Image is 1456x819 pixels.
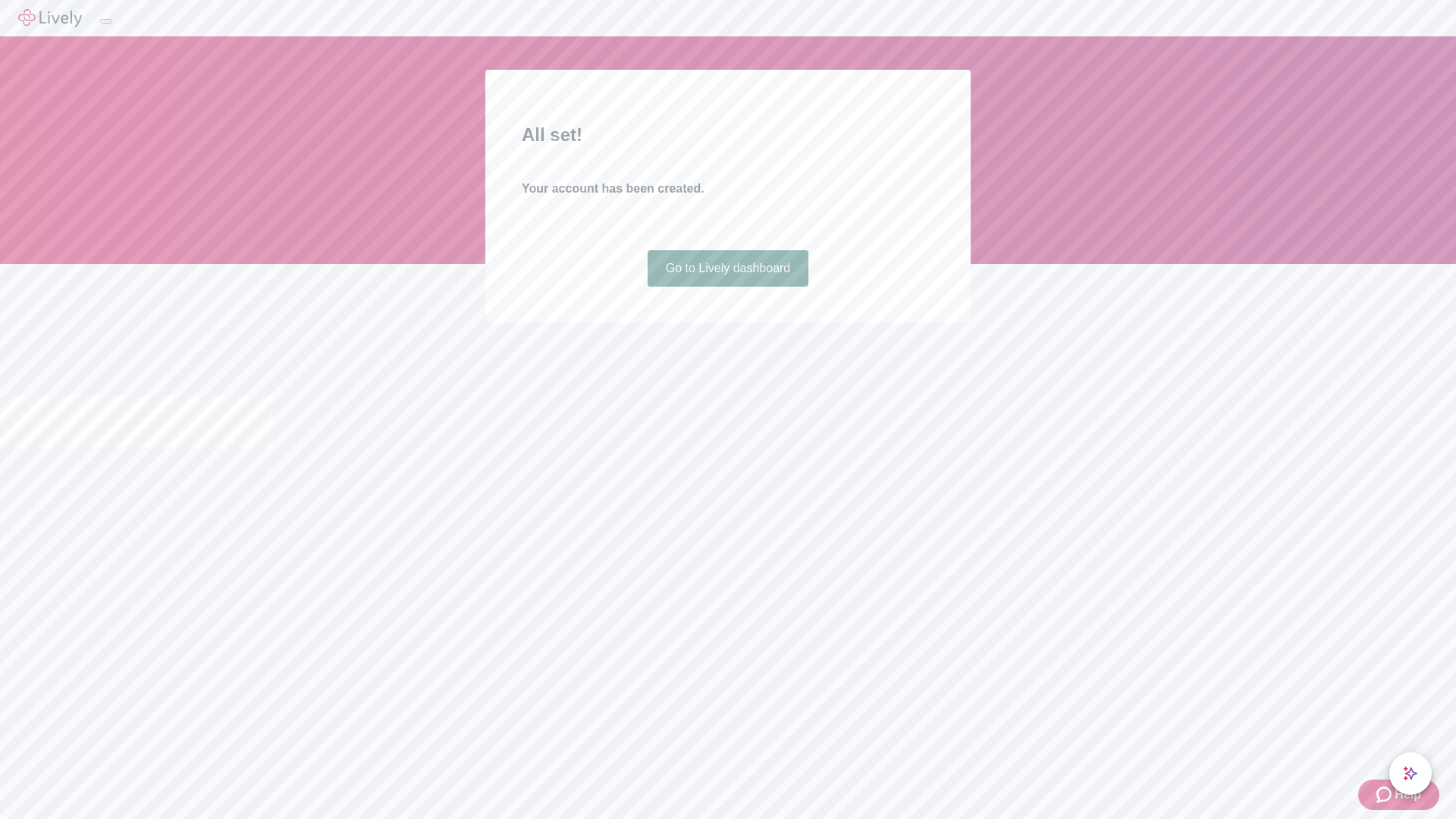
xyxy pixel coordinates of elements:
[1395,786,1421,804] span: Help
[522,180,934,198] h4: Your account has been created.
[1358,780,1439,810] button: Zendesk support iconHelp
[1389,752,1432,795] button: chat
[18,9,82,27] img: Lively
[648,250,809,287] a: Go to Lively dashboard
[1403,766,1418,781] svg: Lively AI Assistant
[522,121,934,149] h2: All set!
[100,19,112,24] button: Log out
[1376,786,1395,804] svg: Zendesk support icon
